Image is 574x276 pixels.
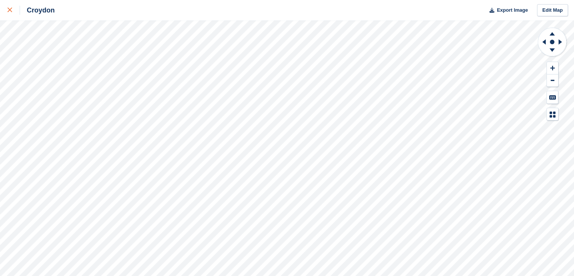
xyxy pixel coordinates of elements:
button: Zoom In [547,62,558,74]
button: Export Image [485,4,528,17]
button: Keyboard Shortcuts [547,91,558,104]
button: Zoom Out [547,74,558,87]
span: Export Image [497,6,528,14]
a: Edit Map [537,4,568,17]
div: Croydon [20,6,55,15]
button: Map Legend [547,108,558,121]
